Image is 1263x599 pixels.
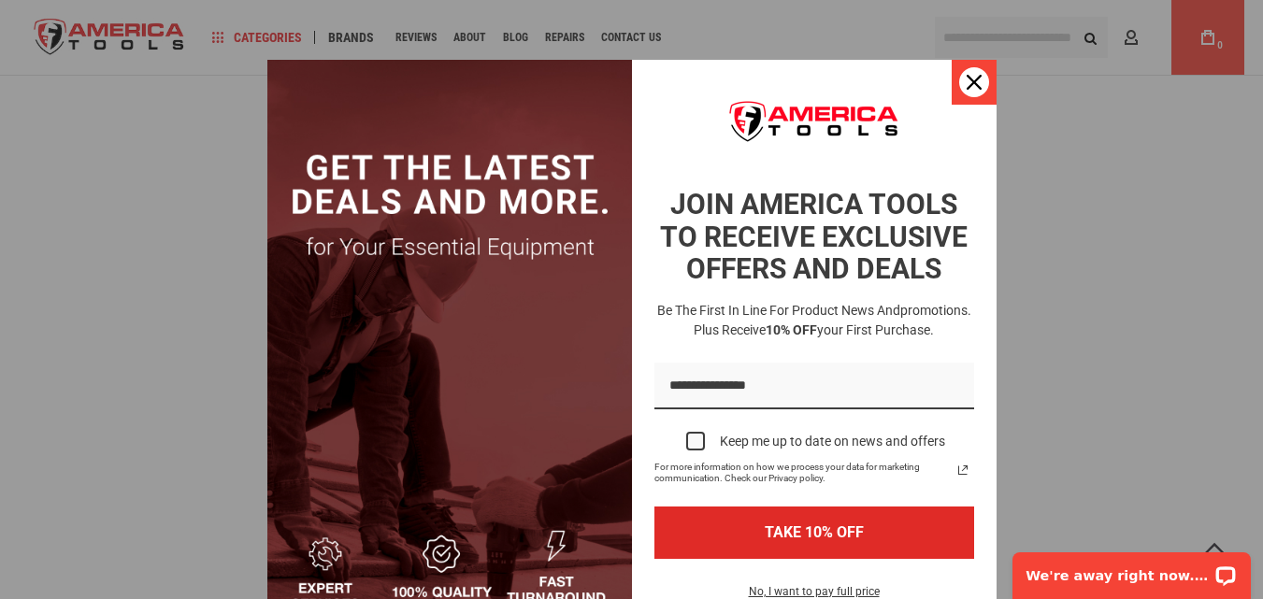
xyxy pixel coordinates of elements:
svg: close icon [967,75,982,90]
iframe: LiveChat chat widget [1000,540,1263,599]
button: Close [952,60,997,105]
h3: Be the first in line for product news and [651,301,978,340]
div: Keep me up to date on news and offers [720,434,945,449]
svg: link icon [952,459,974,481]
span: For more information on how we process your data for marketing communication. Check our Privacy p... [654,462,952,484]
strong: 10% OFF [766,322,817,337]
a: Read our Privacy Policy [952,459,974,481]
input: Email field [654,363,974,410]
span: promotions. Plus receive your first purchase. [694,303,971,337]
strong: JOIN AMERICA TOOLS TO RECEIVE EXCLUSIVE OFFERS AND DEALS [660,188,968,285]
button: TAKE 10% OFF [654,506,974,558]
